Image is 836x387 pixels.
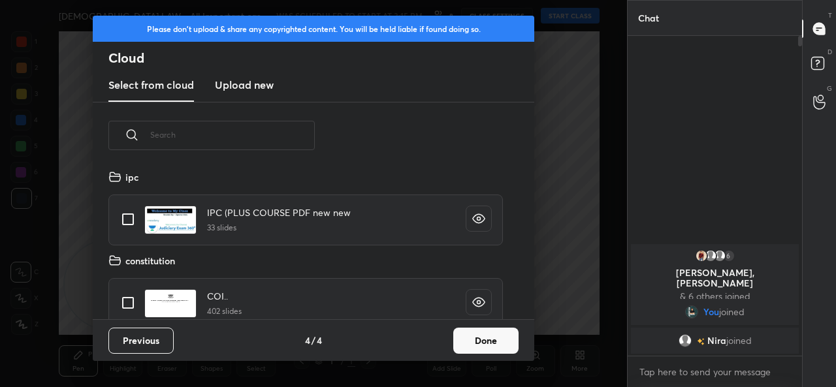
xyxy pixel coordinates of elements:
span: joined [719,307,745,317]
p: G [827,84,832,93]
div: grid [628,241,802,356]
p: & 6 others joined [639,291,791,302]
h4: COI.. [207,289,242,303]
p: D [828,47,832,57]
h3: Select from cloud [108,77,194,93]
img: 1629577020YDIJN1.pdf [144,206,197,234]
button: Previous [108,328,174,354]
img: no-rating-badge.077c3623.svg [697,338,705,345]
span: You [703,307,719,317]
p: [PERSON_NAME], [PERSON_NAME] [639,268,791,288]
img: default.png [679,334,692,347]
img: 1742469241OKAJE6.pdf [144,289,197,318]
p: T [828,10,832,20]
img: f444a8dee9a641d7b8546e5701bd7094.jpg [695,249,708,262]
h4: ipc [125,170,138,184]
p: Chat [628,1,669,35]
img: 16fc8399e35e4673a8d101a187aba7c3.jpg [685,305,698,318]
h4: IPC (PLUS COURSE PDF new new [207,206,351,219]
span: Nira [707,335,726,346]
button: Done [453,328,519,354]
div: grid [93,165,519,319]
div: 6 [722,249,735,262]
h4: 4 [305,333,310,347]
img: default.png [713,249,726,262]
span: joined [726,335,752,346]
h4: / [312,333,315,347]
h2: Cloud [108,50,534,67]
h4: 4 [317,333,322,347]
h4: constitution [125,254,175,268]
h3: Upload new [215,77,274,93]
img: default.png [704,249,717,262]
div: Please don't upload & share any copyrighted content. You will be held liable if found doing so. [93,16,534,42]
input: Search [150,107,315,163]
h5: 402 slides [207,305,242,317]
h5: 33 slides [207,222,351,234]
